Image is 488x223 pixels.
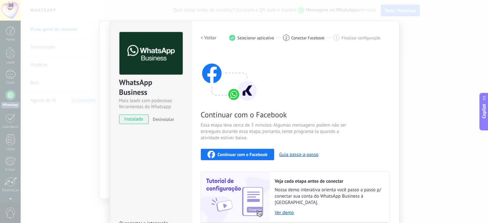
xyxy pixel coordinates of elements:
span: Selecionar aplicativo [237,36,274,40]
h2: Veja cada etapa antes de conectar [275,178,383,184]
h2: < Voltar [201,35,217,41]
span: Finalizar configuração [342,36,380,40]
button: Continuar com o Facebook [201,149,274,160]
span: Copilot [481,104,487,118]
span: Conectar Facebook [291,36,325,40]
span: instalado [119,115,148,124]
span: Essa etapa leva cerca de 5 minutos. Algumas mensagens podem não ser entregues durante essa etapa,... [201,122,352,141]
span: Continuar com o Facebook [201,110,352,120]
div: WhatsApp Business [119,77,182,98]
img: connect with facebook [201,51,258,102]
button: < Voltar [201,32,217,43]
span: 2 [285,35,287,41]
button: Guia passo-a-passo [279,152,318,158]
button: Desinstalar [150,115,174,124]
span: Continuar com o Facebook [218,152,268,157]
a: Ver demo [275,210,383,216]
div: Mais leads com poderosas ferramentas do Whatsapp [119,98,182,110]
span: Desinstalar [153,116,174,122]
img: logo_main.png [119,32,183,75]
span: 3 [335,35,338,41]
span: Nossa demo interativa orienta você passo a passo p/ conectar sua conta do WhatsApp Business à [GE... [275,187,383,206]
